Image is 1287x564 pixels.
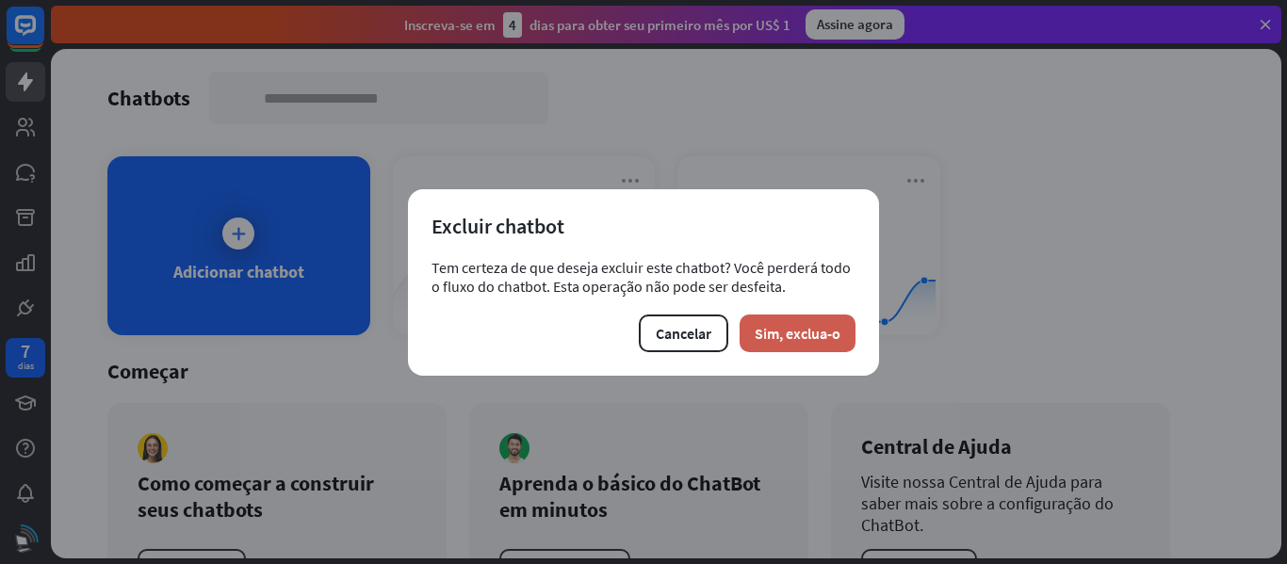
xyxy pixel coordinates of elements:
font: Excluir chatbot [432,213,564,239]
button: Abra o widget de bate-papo do LiveChat [15,8,72,64]
font: Cancelar [656,324,711,343]
button: Cancelar [639,314,728,352]
font: Sim, exclua-o [755,324,840,343]
font: Tem certeza de que deseja excluir este chatbot? Você perderá todo o fluxo do chatbot. Esta operaç... [432,258,851,296]
button: Sim, exclua-o [740,314,855,352]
